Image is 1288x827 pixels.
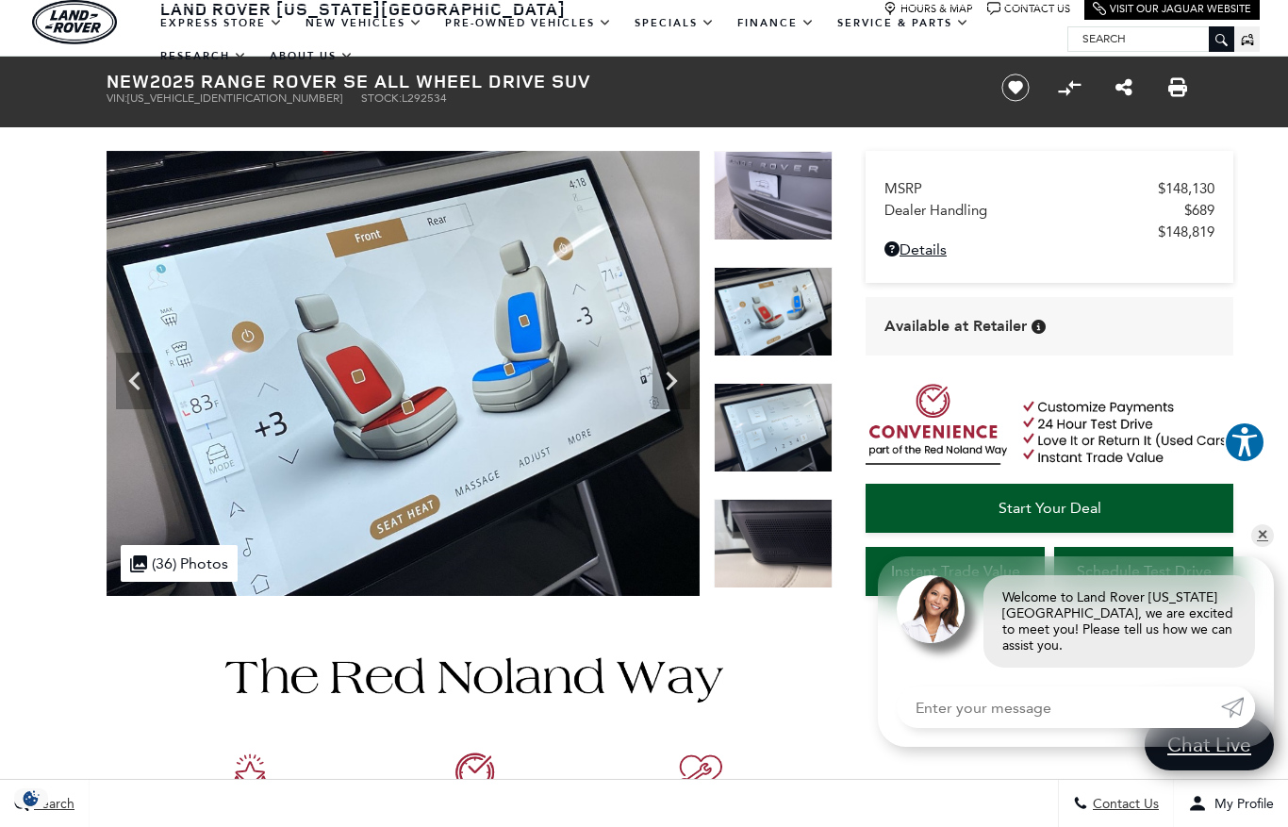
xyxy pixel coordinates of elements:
[149,40,258,73] a: Research
[361,91,402,105] span: Stock:
[884,240,1214,258] a: Details
[897,575,965,643] img: Agent profile photo
[107,91,127,105] span: VIN:
[1224,422,1265,463] button: Explore your accessibility options
[149,7,294,40] a: EXPRESS STORE
[1093,2,1251,16] a: Visit Our Jaguar Website
[1054,547,1233,596] a: Schedule Test Drive
[1207,796,1274,812] span: My Profile
[897,686,1221,728] input: Enter your message
[884,202,1184,219] span: Dealer Handling
[121,545,238,582] div: (36) Photos
[107,71,969,91] h1: 2025 Range Rover SE All Wheel Drive SUV
[883,2,973,16] a: Hours & Map
[652,353,690,409] div: Next
[1068,27,1233,50] input: Search
[1115,76,1132,99] a: Share this New 2025 Range Rover SE All Wheel Drive SUV
[1221,686,1255,728] a: Submit
[107,68,150,93] strong: New
[1224,422,1265,467] aside: Accessibility Help Desk
[714,499,833,588] img: New 2025 Carpathian Grey LAND ROVER SE image 36
[116,353,154,409] div: Previous
[866,484,1233,533] a: Start Your Deal
[149,7,1067,73] nav: Main Navigation
[884,223,1214,240] a: $148,819
[1174,780,1288,827] button: Open user profile menu
[714,267,833,356] img: New 2025 Carpathian Grey LAND ROVER SE image 34
[623,7,726,40] a: Specials
[884,180,1214,197] a: MSRP $148,130
[9,788,53,808] section: Click to Open Cookie Consent Modal
[983,575,1255,668] div: Welcome to Land Rover [US_STATE][GEOGRAPHIC_DATA], we are excited to meet you! Please tell us how...
[714,383,833,472] img: New 2025 Carpathian Grey LAND ROVER SE image 35
[884,316,1027,337] span: Available at Retailer
[127,91,342,105] span: [US_VEHICLE_IDENTIFICATION_NUMBER]
[995,73,1036,103] button: Save vehicle
[884,202,1214,219] a: Dealer Handling $689
[987,2,1070,16] a: Contact Us
[1168,76,1187,99] a: Print this New 2025 Range Rover SE All Wheel Drive SUV
[726,7,826,40] a: Finance
[9,788,53,808] img: Opt-Out Icon
[884,180,1158,197] span: MSRP
[1184,202,1214,219] span: $689
[999,499,1101,517] span: Start Your Deal
[1088,796,1159,812] span: Contact Us
[714,151,833,240] img: New 2025 Carpathian Grey LAND ROVER SE image 33
[107,151,700,596] img: New 2025 Carpathian Grey LAND ROVER SE image 34
[826,7,981,40] a: Service & Parts
[402,91,447,105] span: L292534
[294,7,434,40] a: New Vehicles
[1158,180,1214,197] span: $148,130
[434,7,623,40] a: Pre-Owned Vehicles
[1032,320,1046,334] div: Vehicle is in stock and ready for immediate delivery. Due to demand, availability is subject to c...
[866,547,1045,596] a: Instant Trade Value
[258,40,365,73] a: About Us
[1158,223,1214,240] span: $148,819
[1055,74,1083,102] button: Compare Vehicle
